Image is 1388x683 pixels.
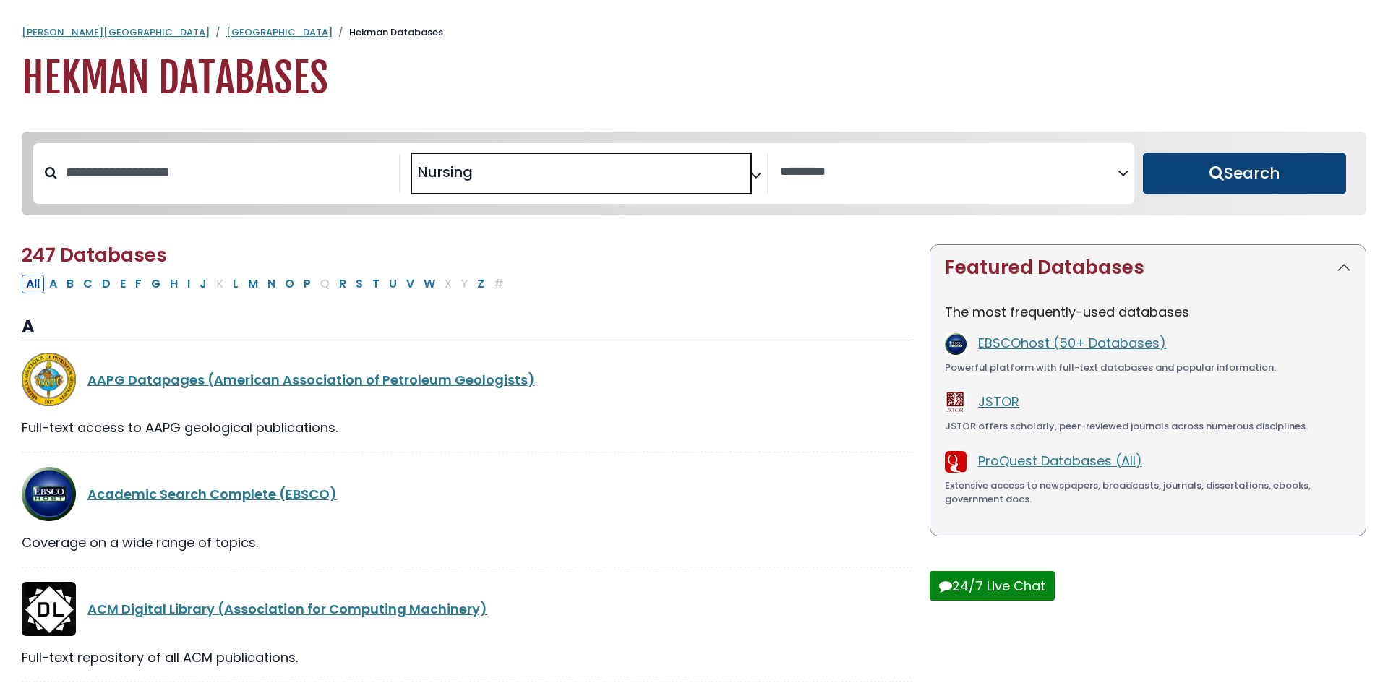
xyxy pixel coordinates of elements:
button: Filter Results P [299,275,315,293]
a: [PERSON_NAME][GEOGRAPHIC_DATA] [22,25,210,39]
p: The most frequently-used databases [945,302,1351,322]
button: 24/7 Live Chat [930,571,1055,601]
button: Filter Results B [62,275,78,293]
button: Filter Results T [368,275,384,293]
textarea: Search [476,169,486,184]
div: JSTOR offers scholarly, peer-reviewed journals across numerous disciplines. [945,419,1351,434]
a: EBSCOhost (50+ Databases) [978,334,1166,352]
div: Full-text access to AAPG geological publications. [22,418,912,437]
button: Filter Results G [147,275,165,293]
button: Filter Results F [131,275,146,293]
h1: Hekman Databases [22,54,1366,103]
li: Hekman Databases [333,25,443,40]
li: Nursing [412,161,473,183]
button: Filter Results C [79,275,97,293]
a: [GEOGRAPHIC_DATA] [226,25,333,39]
button: Filter Results H [166,275,182,293]
button: Filter Results M [244,275,262,293]
button: Filter Results L [228,275,243,293]
button: Filter Results S [351,275,367,293]
div: Coverage on a wide range of topics. [22,533,912,552]
textarea: Search [780,165,1118,180]
button: Filter Results J [195,275,211,293]
div: Full-text repository of all ACM publications. [22,648,912,667]
span: 247 Databases [22,242,167,268]
button: Filter Results Z [473,275,489,293]
span: Nursing [418,161,473,183]
button: Filter Results O [280,275,299,293]
button: All [22,275,44,293]
button: Filter Results U [385,275,401,293]
nav: breadcrumb [22,25,1366,40]
nav: Search filters [22,132,1366,215]
button: Filter Results A [45,275,61,293]
button: Featured Databases [930,245,1366,291]
button: Filter Results I [183,275,194,293]
button: Filter Results N [263,275,280,293]
button: Filter Results V [402,275,419,293]
a: JSTOR [978,392,1019,411]
button: Filter Results D [98,275,115,293]
button: Submit for Search Results [1143,153,1346,194]
div: Alpha-list to filter by first letter of database name [22,274,510,292]
a: AAPG Datapages (American Association of Petroleum Geologists) [87,371,535,389]
div: Extensive access to newspapers, broadcasts, journals, dissertations, ebooks, government docs. [945,478,1351,507]
button: Filter Results E [116,275,130,293]
button: Filter Results W [419,275,440,293]
h3: A [22,317,912,338]
button: Filter Results R [335,275,351,293]
a: ACM Digital Library (Association for Computing Machinery) [87,600,487,618]
a: Academic Search Complete (EBSCO) [87,485,337,503]
div: Powerful platform with full-text databases and popular information. [945,361,1351,375]
input: Search database by title or keyword [57,160,399,184]
a: ProQuest Databases (All) [978,452,1142,470]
